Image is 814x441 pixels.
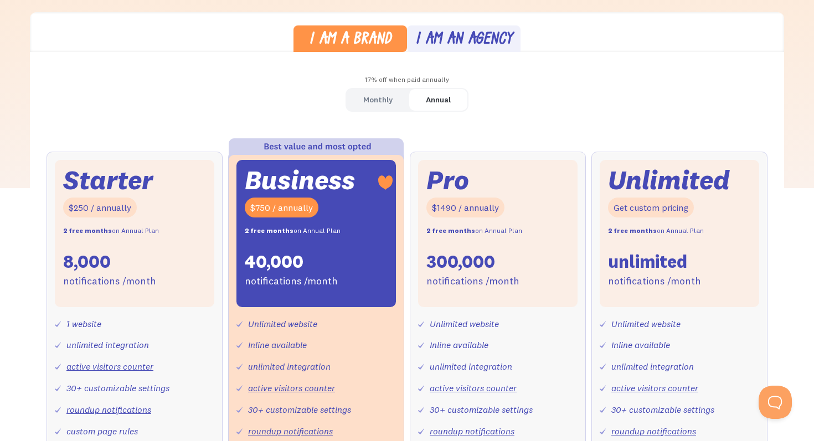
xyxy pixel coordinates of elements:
[63,168,153,192] div: Starter
[608,168,730,192] div: Unlimited
[611,337,670,353] div: Inline available
[63,198,137,218] div: $250 / annually
[245,223,341,239] div: on Annual Plan
[66,361,153,372] a: active visitors counter
[611,402,714,418] div: 30+ customizable settings
[245,250,303,273] div: 40,000
[248,426,333,437] a: roundup notifications
[63,250,111,273] div: 8,000
[430,337,488,353] div: Inline available
[611,316,681,332] div: Unlimited website
[430,426,514,437] a: roundup notifications
[63,273,156,289] div: notifications /month
[66,423,138,439] div: custom page rules
[248,402,351,418] div: 30+ customizable settings
[426,92,451,108] div: Annual
[415,32,513,48] div: I am an agency
[245,273,338,289] div: notifications /month
[426,250,495,273] div: 300,000
[245,226,293,235] strong: 2 free months
[608,226,657,235] strong: 2 free months
[66,380,169,396] div: 30+ customizable settings
[430,382,517,393] a: active visitors counter
[248,337,307,353] div: Inline available
[430,402,533,418] div: 30+ customizable settings
[426,198,504,218] div: $1490 / annually
[248,382,335,393] a: active visitors counter
[759,386,792,419] iframe: Toggle Customer Support
[611,359,694,375] div: unlimited integration
[363,92,393,108] div: Monthly
[608,273,701,289] div: notifications /month
[426,273,519,289] div: notifications /month
[63,223,159,239] div: on Annual Plan
[248,359,331,375] div: unlimited integration
[66,316,101,332] div: 1 website
[426,226,475,235] strong: 2 free months
[245,198,318,218] div: $750 / annually
[63,226,112,235] strong: 2 free months
[309,32,391,48] div: I am a brand
[66,404,151,415] a: roundup notifications
[608,250,687,273] div: unlimited
[426,223,522,239] div: on Annual Plan
[611,426,696,437] a: roundup notifications
[430,359,512,375] div: unlimited integration
[608,223,704,239] div: on Annual Plan
[30,72,784,88] div: 17% off when paid annually
[430,316,499,332] div: Unlimited website
[248,316,317,332] div: Unlimited website
[426,168,469,192] div: Pro
[245,168,355,192] div: Business
[66,337,149,353] div: unlimited integration
[608,198,694,218] div: Get custom pricing
[611,382,698,393] a: active visitors counter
